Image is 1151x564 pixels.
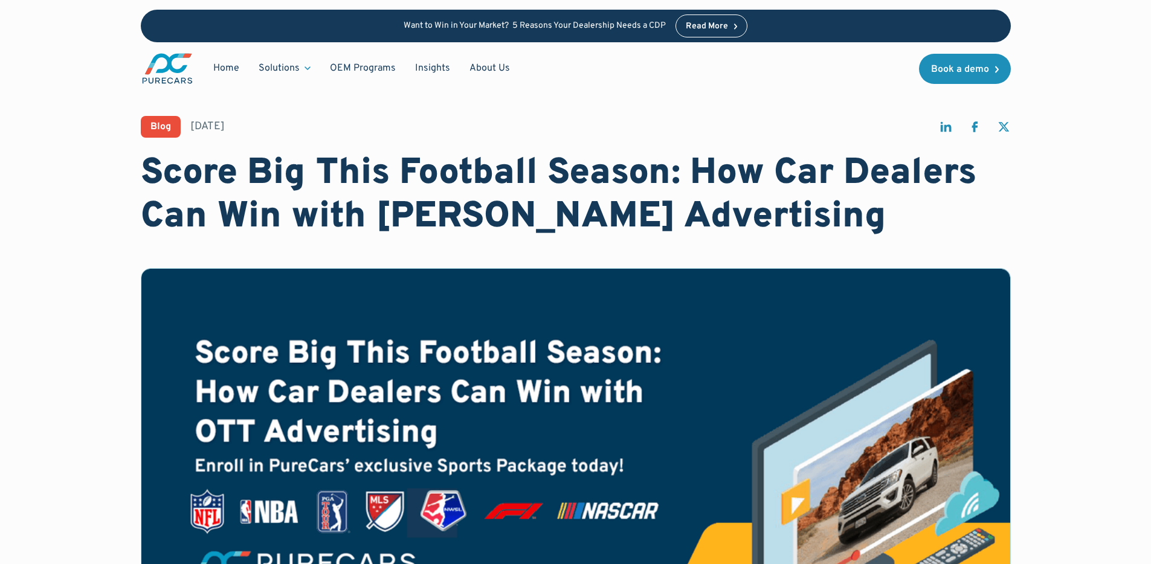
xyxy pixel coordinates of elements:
[460,57,520,80] a: About Us
[996,120,1011,139] a: share on twitter
[204,57,249,80] a: Home
[405,57,460,80] a: Insights
[938,120,953,139] a: share on linkedin
[686,22,728,31] div: Read More
[320,57,405,80] a: OEM Programs
[141,52,194,85] a: main
[967,120,982,139] a: share on facebook
[141,52,194,85] img: purecars logo
[404,21,666,31] p: Want to Win in Your Market? 5 Reasons Your Dealership Needs a CDP
[259,62,300,75] div: Solutions
[919,54,1011,84] a: Book a demo
[931,65,989,74] div: Book a demo
[190,119,225,134] div: [DATE]
[249,57,320,80] div: Solutions
[675,14,748,37] a: Read More
[141,152,1011,239] h1: Score Big This Football Season: How Car Dealers Can Win with [PERSON_NAME] Advertising
[150,122,171,132] div: Blog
